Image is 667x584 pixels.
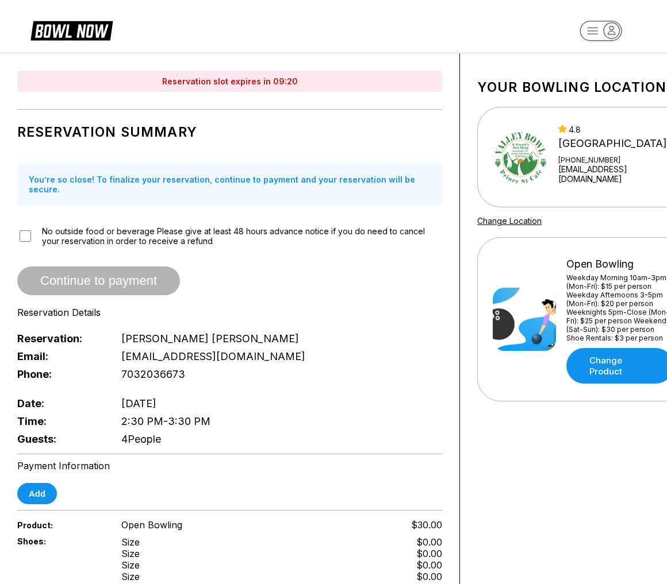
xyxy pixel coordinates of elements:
div: $0.00 [416,536,442,548]
span: Date: [17,397,102,409]
a: Change Location [477,216,542,226]
div: Payment Information [17,460,442,471]
span: Shoes: [17,536,102,546]
h1: Reservation Summary [17,124,442,140]
span: Reservation: [17,332,102,345]
span: Time: [17,415,102,427]
div: Size [121,571,140,582]
div: Size [121,536,140,548]
div: Reservation Details [17,307,442,318]
span: Product: [17,520,102,530]
div: You’re so close! To finalize your reservation, continue to payment and your reservation will be s... [17,163,442,206]
span: [PERSON_NAME] [PERSON_NAME] [121,332,299,345]
button: Add [17,483,57,504]
img: Open Bowling [493,288,556,351]
span: Open Bowling [121,519,182,531]
div: Size [121,548,140,559]
span: 2:30 PM - 3:30 PM [121,415,210,427]
span: [EMAIL_ADDRESS][DOMAIN_NAME] [121,350,305,362]
div: Reservation slot expires in 09:20 [17,71,442,92]
div: $0.00 [416,548,442,559]
img: Valley Bowl [493,126,548,189]
div: Size [121,559,140,571]
div: $0.00 [416,571,442,582]
span: Phone: [17,368,102,380]
span: [DATE] [121,397,156,409]
span: Email: [17,350,102,362]
div: $0.00 [416,559,442,571]
span: 7032036673 [121,368,185,380]
span: $30.00 [411,519,442,531]
span: Guests: [17,433,102,445]
span: 4 People [121,433,161,445]
span: No outside food or beverage Please give at least 48 hours advance notice if you do need to cancel... [42,226,442,246]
